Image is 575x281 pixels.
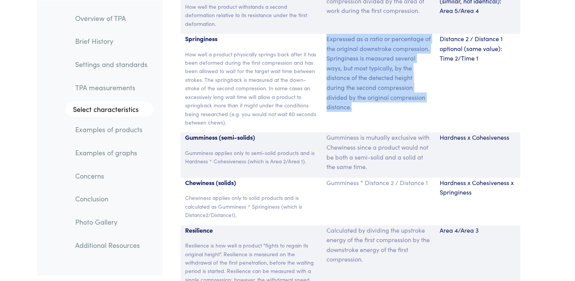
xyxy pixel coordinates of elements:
[69,78,154,96] a: TPA measurements
[69,167,154,184] a: Concerns
[185,193,318,219] p: Chewiness applies only to solid products and is calculated as Gumminess * Springiness (which is D...
[440,34,516,63] p: Distance 2 / Distance 1 optional (same value): Time 2/Time 1
[440,133,516,142] p: Hardness x Cohesiveness
[185,133,318,142] p: Gumminess (semi-solids)
[69,121,154,138] a: Examples of products
[185,50,318,127] p: How well a product physically springs back after it has been deformed during the first compressio...
[326,178,431,188] p: Gumminess * Distance 2 / Distance 1
[69,9,154,27] a: Overview of TPA
[69,32,154,50] a: Brief History
[69,190,154,208] a: Conclusion
[185,148,318,166] p: Gumminess applies only to semi-solid products and is Hardness * Cohesiveness (which is Area 2/Are...
[185,34,318,44] p: Springiness
[440,178,516,197] p: Hardness x Cohesiveness x Springiness
[69,213,154,230] a: Photo Gallery
[185,2,318,28] p: How well the product withstands a second deformation relative to its resistance under the first d...
[69,55,154,73] a: Settings and standards
[185,225,318,235] p: Resilience
[185,178,318,188] p: Chewiness (solids)
[440,225,516,235] p: Area 4/Area 3
[326,34,431,112] p: Expressed as a ratio or percentage of the original downstroke compression. Springiness is measure...
[69,236,154,254] a: Additional Resources
[326,133,431,171] p: Gumminess is mutually exclusive with Chewiness since a product would not be both a semi-solid and...
[65,102,154,117] a: Select characteristics
[326,225,431,264] p: Calculated by dividing the upstroke energy of the first compression by the downstroke energy of t...
[69,144,154,161] a: Examples of graphs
